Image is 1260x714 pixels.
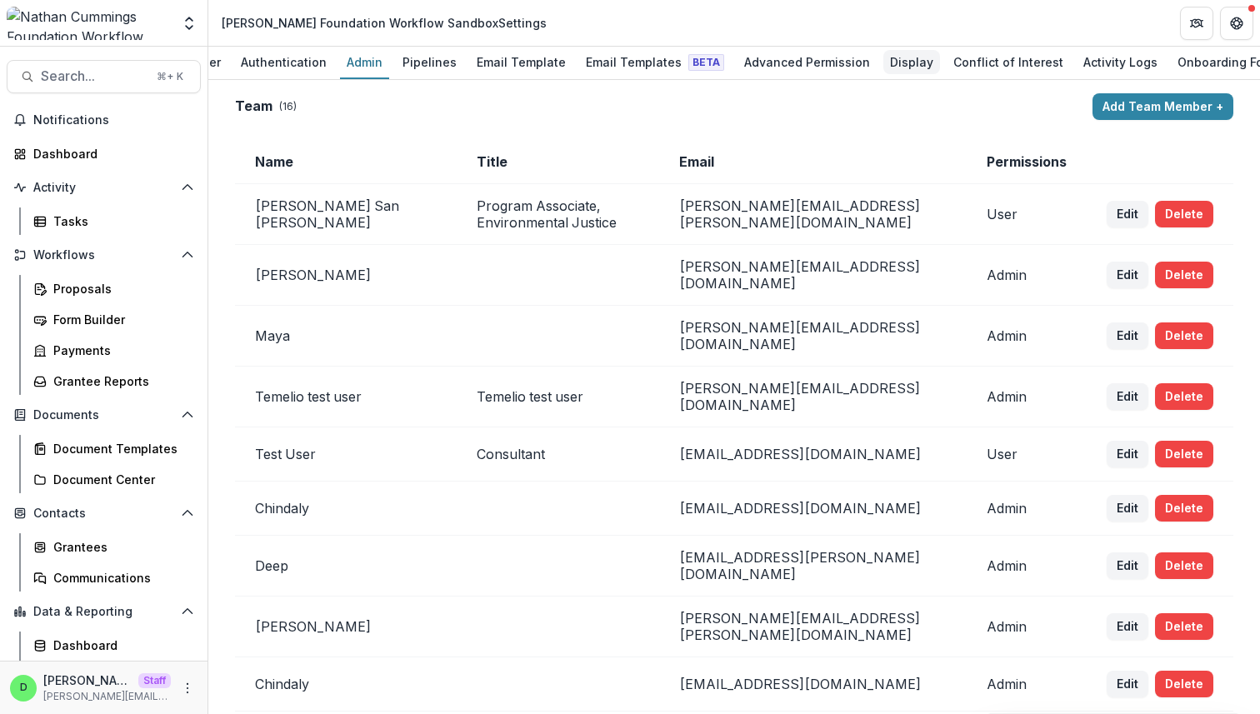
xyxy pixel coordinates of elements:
[43,672,132,689] p: [PERSON_NAME]
[235,367,457,427] td: Temelio test user
[177,678,197,698] button: More
[947,50,1070,74] div: Conflict of Interest
[967,482,1087,536] td: Admin
[1092,93,1233,120] button: Add Team Member +
[457,367,660,427] td: Temelio test user
[33,181,174,195] span: Activity
[27,632,201,659] a: Dashboard
[234,47,333,79] a: Authentication
[659,306,967,367] td: [PERSON_NAME][EMAIL_ADDRESS][DOMAIN_NAME]
[53,471,187,488] div: Document Center
[737,50,877,74] div: Advanced Permission
[53,212,187,230] div: Tasks
[53,440,187,457] div: Document Templates
[659,184,967,245] td: [PERSON_NAME][EMAIL_ADDRESS][PERSON_NAME][DOMAIN_NAME]
[659,482,967,536] td: [EMAIL_ADDRESS][DOMAIN_NAME]
[53,280,187,297] div: Proposals
[659,140,967,184] td: Email
[967,657,1087,712] td: Admin
[1077,47,1164,79] a: Activity Logs
[1155,495,1213,522] button: Delete
[1155,383,1213,410] button: Delete
[1155,552,1213,579] button: Delete
[27,337,201,364] a: Payments
[579,50,731,74] div: Email Templates
[222,14,547,32] div: [PERSON_NAME] Foundation Workflow Sandbox Settings
[340,50,389,74] div: Admin
[967,140,1087,184] td: Permissions
[7,598,201,625] button: Open Data & Reporting
[967,427,1087,482] td: User
[883,50,940,74] div: Display
[27,533,201,561] a: Grantees
[43,689,171,704] p: [PERSON_NAME][EMAIL_ADDRESS][DOMAIN_NAME]
[579,47,731,79] a: Email Templates Beta
[7,140,201,167] a: Dashboard
[737,47,877,79] a: Advanced Permission
[1107,201,1148,227] button: Edit
[340,47,389,79] a: Admin
[659,245,967,306] td: [PERSON_NAME][EMAIL_ADDRESS][DOMAIN_NAME]
[235,536,457,597] td: Deep
[53,637,187,654] div: Dashboard
[53,372,187,390] div: Grantee Reports
[883,47,940,79] a: Display
[215,11,553,35] nav: breadcrumb
[396,50,463,74] div: Pipelines
[1077,50,1164,74] div: Activity Logs
[1180,7,1213,40] button: Partners
[41,68,147,84] span: Search...
[33,507,174,521] span: Contacts
[659,367,967,427] td: [PERSON_NAME][EMAIL_ADDRESS][DOMAIN_NAME]
[153,67,187,86] div: ⌘ + K
[967,184,1087,245] td: User
[27,306,201,333] a: Form Builder
[1220,7,1253,40] button: Get Help
[1155,613,1213,640] button: Delete
[235,140,457,184] td: Name
[33,145,187,162] div: Dashboard
[235,427,457,482] td: Test User
[967,597,1087,657] td: Admin
[1107,441,1148,467] button: Edit
[659,427,967,482] td: [EMAIL_ADDRESS][DOMAIN_NAME]
[470,47,572,79] a: Email Template
[53,569,187,587] div: Communications
[235,306,457,367] td: Maya
[7,174,201,201] button: Open Activity
[33,408,174,422] span: Documents
[33,113,194,127] span: Notifications
[33,248,174,262] span: Workflows
[177,7,201,40] button: Open entity switcher
[967,306,1087,367] td: Admin
[7,242,201,268] button: Open Workflows
[279,99,297,114] p: ( 16 )
[470,50,572,74] div: Email Template
[53,311,187,328] div: Form Builder
[138,673,171,688] p: Staff
[235,597,457,657] td: [PERSON_NAME]
[396,47,463,79] a: Pipelines
[235,98,272,114] h2: Team
[688,54,724,71] span: Beta
[53,342,187,359] div: Payments
[1107,383,1148,410] button: Edit
[947,47,1070,79] a: Conflict of Interest
[234,50,333,74] div: Authentication
[1107,262,1148,288] button: Edit
[457,427,660,482] td: Consultant
[7,7,171,40] img: Nathan Cummings Foundation Workflow Sandbox logo
[1107,552,1148,579] button: Edit
[1155,671,1213,697] button: Delete
[235,245,457,306] td: [PERSON_NAME]
[33,605,174,619] span: Data & Reporting
[27,564,201,592] a: Communications
[1107,613,1148,640] button: Edit
[53,538,187,556] div: Grantees
[7,500,201,527] button: Open Contacts
[1155,441,1213,467] button: Delete
[7,60,201,93] button: Search...
[659,536,967,597] td: [EMAIL_ADDRESS][PERSON_NAME][DOMAIN_NAME]
[457,140,660,184] td: Title
[7,107,201,133] button: Notifications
